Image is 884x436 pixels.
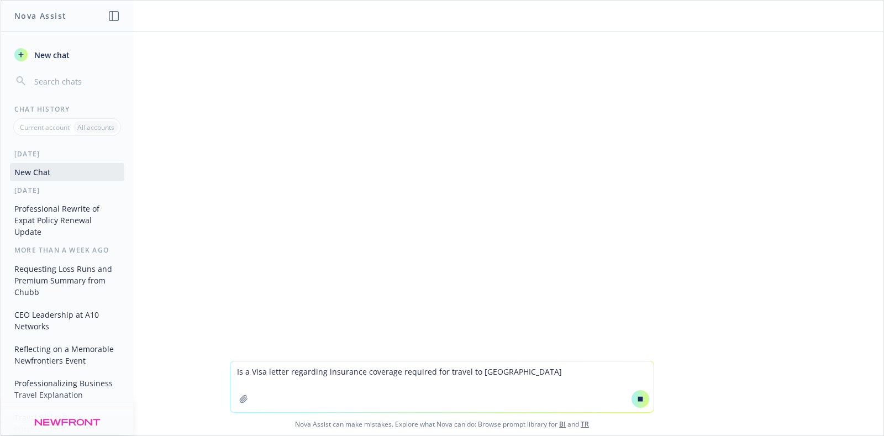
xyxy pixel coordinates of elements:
[77,123,114,132] p: All accounts
[559,419,566,429] a: BI
[581,419,589,429] a: TR
[1,186,133,195] div: [DATE]
[1,104,133,114] div: Chat History
[10,340,124,370] button: Reflecting on a Memorable Newfrontiers Event
[10,306,124,335] button: CEO Leadership at A10 Networks
[10,374,124,404] button: Professionalizing Business Travel Explanation
[10,199,124,241] button: Professional Rewrite of Expat Policy Renewal Update
[20,123,70,132] p: Current account
[10,260,124,301] button: Requesting Loss Runs and Premium Summary from Chubb
[1,149,133,159] div: [DATE]
[5,413,879,435] span: Nova Assist can make mistakes. Explore what Nova can do: Browse prompt library for and
[1,245,133,255] div: More than a week ago
[10,45,124,65] button: New chat
[32,73,120,89] input: Search chats
[14,10,66,22] h1: Nova Assist
[10,163,124,181] button: New Chat
[32,49,70,61] span: New chat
